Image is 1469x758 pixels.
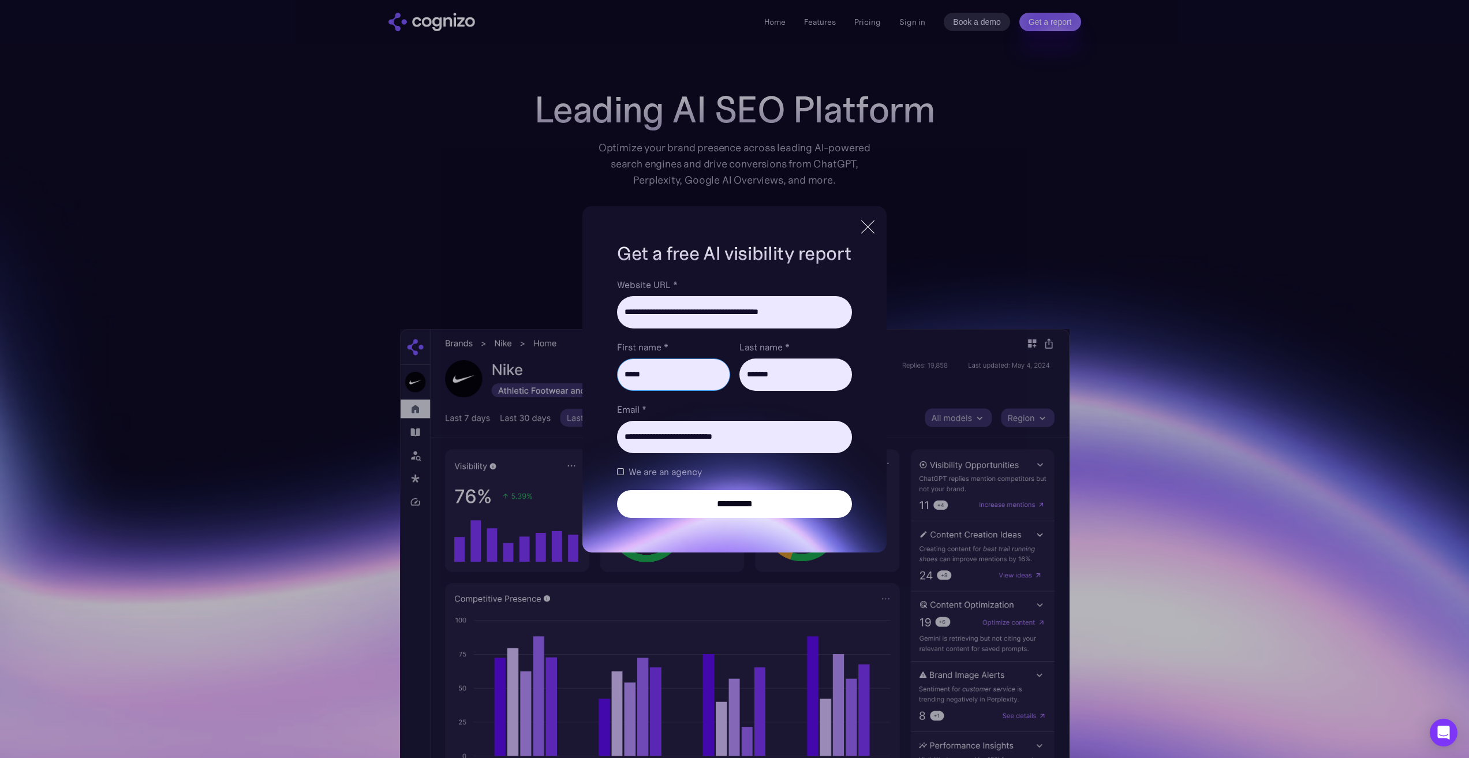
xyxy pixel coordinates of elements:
[617,340,730,354] label: First name *
[617,402,851,416] label: Email *
[629,465,702,479] span: We are an agency
[617,241,851,266] h1: Get a free AI visibility report
[617,278,851,518] form: Brand Report Form
[617,278,851,292] label: Website URL *
[1430,719,1457,746] div: Open Intercom Messenger
[739,340,852,354] label: Last name *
